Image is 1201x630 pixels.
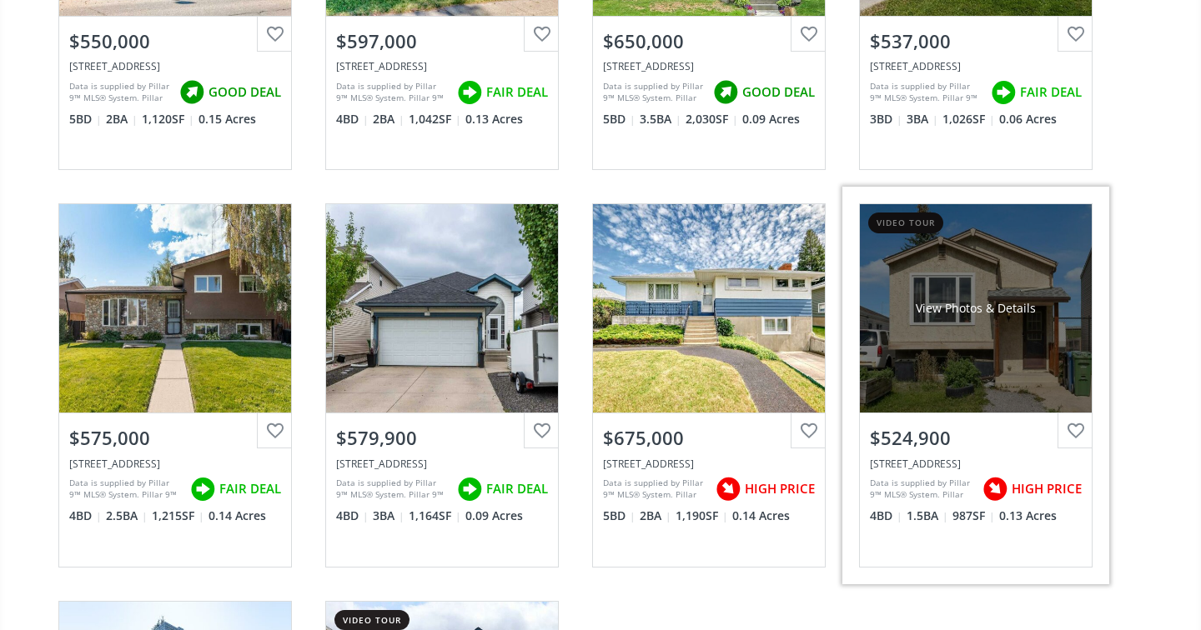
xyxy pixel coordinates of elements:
[219,480,281,497] span: FAIR DEAL
[69,507,102,524] span: 4 BD
[907,111,938,127] span: 3 BA
[486,480,548,497] span: FAIR DEAL
[336,80,449,105] div: Data is supplied by Pillar 9™ MLS® System. Pillar 9™ is the owner of the copyright in its MLS® Sy...
[69,28,281,54] div: $550,000
[952,507,995,524] span: 987 SF
[711,472,745,506] img: rating icon
[336,477,449,502] div: Data is supplied by Pillar 9™ MLS® System. Pillar 9™ is the owner of the copyright in its MLS® Sy...
[175,76,209,109] img: rating icon
[842,187,1109,583] a: video tourView Photos & Details$524,900[STREET_ADDRESS]Data is supplied by Pillar 9™ MLS® System....
[603,457,815,471] div: 220 Cardiff Drive NW, Calgary, AB T2K1R9
[603,28,815,54] div: $650,000
[209,83,281,101] span: GOOD DEAL
[742,111,800,127] span: 0.09 Acres
[870,425,1082,451] div: $524,900
[142,111,194,127] span: 1,120 SF
[907,507,948,524] span: 1.5 BA
[709,76,742,109] img: rating icon
[453,76,486,109] img: rating icon
[603,111,636,127] span: 5 BD
[106,507,148,524] span: 2.5 BA
[309,187,575,583] a: $579,900[STREET_ADDRESS]Data is supplied by Pillar 9™ MLS® System. Pillar 9™ is the owner of the ...
[486,83,548,101] span: FAIR DEAL
[152,507,204,524] span: 1,215 SF
[336,457,548,471] div: 171 Bridlewood Circle SW, Calgary, AB T2Y 3L1
[742,83,815,101] span: GOOD DEAL
[640,507,671,524] span: 2 BA
[999,507,1057,524] span: 0.13 Acres
[987,76,1020,109] img: rating icon
[69,477,182,502] div: Data is supplied by Pillar 9™ MLS® System. Pillar 9™ is the owner of the copyright in its MLS® Sy...
[732,507,790,524] span: 0.14 Acres
[69,457,281,471] div: 803 Forlee Drive SE, Calgary, AB T2A 2E6
[69,111,102,127] span: 5 BD
[336,111,369,127] span: 4 BD
[603,507,636,524] span: 5 BD
[1012,480,1082,497] span: HIGH PRICE
[1020,83,1082,101] span: FAIR DEAL
[870,80,982,105] div: Data is supplied by Pillar 9™ MLS® System. Pillar 9™ is the owner of the copyright in its MLS® Sy...
[373,507,405,524] span: 3 BA
[870,507,902,524] span: 4 BD
[209,507,266,524] span: 0.14 Acres
[186,472,219,506] img: rating icon
[575,187,842,583] a: $675,000[STREET_ADDRESS]Data is supplied by Pillar 9™ MLS® System. Pillar 9™ is the owner of the ...
[676,507,728,524] span: 1,190 SF
[465,111,523,127] span: 0.13 Acres
[603,425,815,451] div: $675,000
[870,59,1082,73] div: 312 New Brighton Landing SE, Calgary, AB T2Z 0S5
[999,111,1057,127] span: 0.06 Acres
[69,80,171,105] div: Data is supplied by Pillar 9™ MLS® System. Pillar 9™ is the owner of the copyright in its MLS® Sy...
[640,111,681,127] span: 3.5 BA
[336,59,548,73] div: 1011 18A Street NE, Calgary, AB T2E 4W3
[870,28,1082,54] div: $537,000
[686,111,738,127] span: 2,030 SF
[373,111,405,127] span: 2 BA
[603,80,705,105] div: Data is supplied by Pillar 9™ MLS® System. Pillar 9™ is the owner of the copyright in its MLS® Sy...
[870,477,974,502] div: Data is supplied by Pillar 9™ MLS® System. Pillar 9™ is the owner of the copyright in its MLS® Sy...
[409,111,461,127] span: 1,042 SF
[336,28,548,54] div: $597,000
[465,507,523,524] span: 0.09 Acres
[978,472,1012,506] img: rating icon
[870,111,902,127] span: 3 BD
[409,507,461,524] span: 1,164 SF
[916,300,1036,317] div: View Photos & Details
[42,187,309,583] a: $575,000[STREET_ADDRESS]Data is supplied by Pillar 9™ MLS® System. Pillar 9™ is the owner of the ...
[870,457,1082,471] div: 124 Abingdon Way NE, Calgary, AB T2A 6R8
[603,59,815,73] div: 203 Elgin Rise SE, Calgary, AB T2Z 4Z7
[336,507,369,524] span: 4 BD
[942,111,995,127] span: 1,026 SF
[453,472,486,506] img: rating icon
[69,59,281,73] div: 1611 Radisson Drive SE, Calgary, AB T2A 1Z7
[69,425,281,451] div: $575,000
[603,477,707,502] div: Data is supplied by Pillar 9™ MLS® System. Pillar 9™ is the owner of the copyright in its MLS® Sy...
[745,480,815,497] span: HIGH PRICE
[198,111,256,127] span: 0.15 Acres
[106,111,138,127] span: 2 BA
[336,425,548,451] div: $579,900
